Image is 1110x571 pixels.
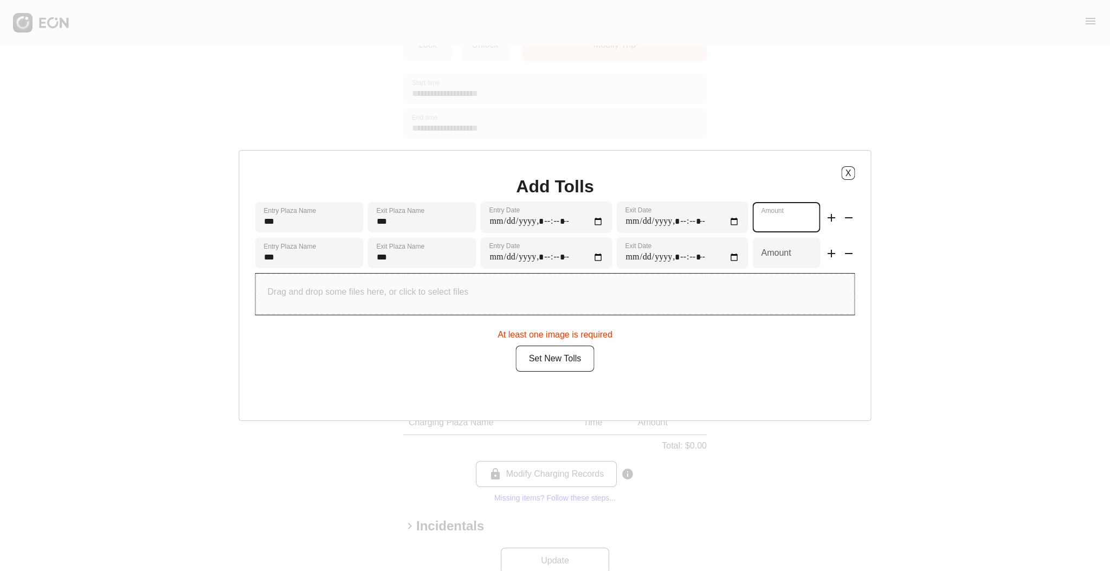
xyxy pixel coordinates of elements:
[489,242,520,250] label: Entry Date
[377,206,425,215] label: Exit Plaza Name
[842,247,855,260] span: remove
[625,206,652,215] label: Exit Date
[489,206,520,215] label: Entry Date
[516,180,593,193] h1: Add Tolls
[761,206,784,215] label: Amount
[268,285,469,299] p: Drag and drop some files here, or click to select files
[761,246,791,259] label: Amount
[842,211,855,224] span: remove
[377,242,425,251] label: Exit Plaza Name
[825,247,838,260] span: add
[825,211,838,224] span: add
[264,206,317,215] label: Entry Plaza Name
[255,324,855,341] div: At least one image is required
[625,242,652,250] label: Exit Date
[264,242,317,251] label: Entry Plaza Name
[842,166,855,180] button: X
[516,346,595,372] button: Set New Tolls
